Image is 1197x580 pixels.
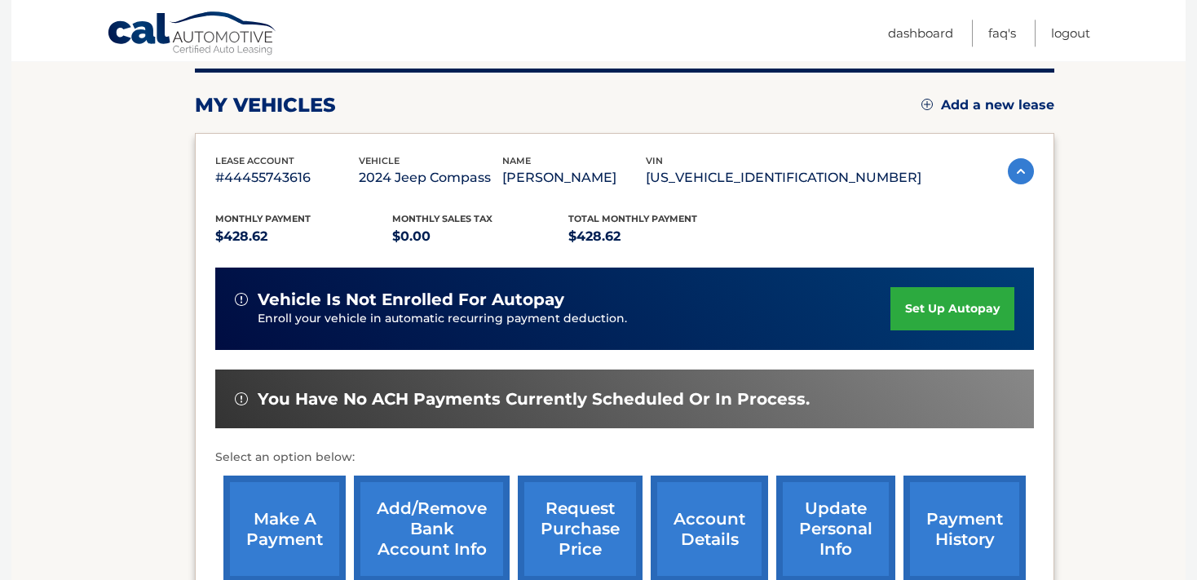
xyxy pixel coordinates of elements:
[646,155,663,166] span: vin
[195,93,336,117] h2: my vehicles
[646,166,921,189] p: [US_VEHICLE_IDENTIFICATION_NUMBER]
[215,448,1034,467] p: Select an option below:
[568,225,745,248] p: $428.62
[215,225,392,248] p: $428.62
[359,166,502,189] p: 2024 Jeep Compass
[215,213,311,224] span: Monthly Payment
[359,155,400,166] span: vehicle
[921,97,1054,113] a: Add a new lease
[258,290,564,310] span: vehicle is not enrolled for autopay
[921,99,933,110] img: add.svg
[235,293,248,306] img: alert-white.svg
[890,287,1014,330] a: set up autopay
[568,213,697,224] span: Total Monthly Payment
[502,155,531,166] span: name
[235,392,248,405] img: alert-white.svg
[215,155,294,166] span: lease account
[258,310,890,328] p: Enroll your vehicle in automatic recurring payment deduction.
[392,213,492,224] span: Monthly sales Tax
[502,166,646,189] p: [PERSON_NAME]
[258,389,810,410] span: You have no ACH payments currently scheduled or in process.
[988,20,1016,46] a: FAQ's
[1008,158,1034,184] img: accordion-active.svg
[392,225,569,248] p: $0.00
[107,11,278,58] a: Cal Automotive
[215,166,359,189] p: #44455743616
[1051,20,1090,46] a: Logout
[888,20,953,46] a: Dashboard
